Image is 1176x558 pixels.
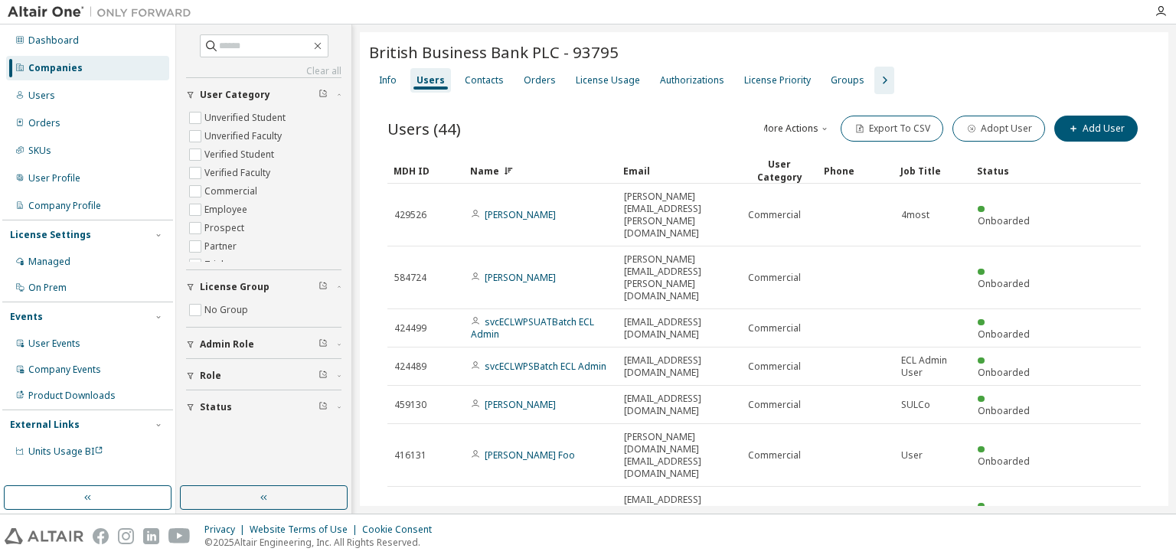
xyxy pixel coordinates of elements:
[747,158,812,184] div: User Category
[204,127,285,145] label: Unverified Faculty
[978,214,1030,227] span: Onboarded
[168,528,191,544] img: youtube.svg
[576,74,640,86] div: License Usage
[318,89,328,101] span: Clear filter
[394,322,426,334] span: 424499
[978,455,1030,468] span: Onboarded
[318,281,328,293] span: Clear filter
[204,145,277,164] label: Verified Student
[28,62,83,74] div: Companies
[900,158,965,183] div: Job Title
[748,449,801,462] span: Commercial
[369,41,619,63] span: British Business Bank PLC - 93795
[28,117,60,129] div: Orders
[748,272,801,284] span: Commercial
[624,494,734,530] span: [EMAIL_ADDRESS][PERSON_NAME][DOMAIN_NAME]
[204,536,441,549] p: © 2025 Altair Engineering, Inc. All Rights Reserved.
[660,74,724,86] div: Authorizations
[623,158,735,183] div: Email
[394,361,426,373] span: 424489
[28,364,101,376] div: Company Events
[362,524,441,536] div: Cookie Consent
[118,528,134,544] img: instagram.svg
[200,338,254,351] span: Admin Role
[186,390,341,424] button: Status
[485,208,556,221] a: [PERSON_NAME]
[10,311,43,323] div: Events
[204,182,260,201] label: Commercial
[200,281,269,293] span: License Group
[186,270,341,304] button: License Group
[901,399,930,411] span: SULCo
[978,404,1030,417] span: Onboarded
[758,116,831,142] button: More Actions
[901,449,923,462] span: User
[10,229,91,241] div: License Settings
[524,74,556,86] div: Orders
[28,390,116,402] div: Product Downloads
[952,116,1045,142] button: Adopt User
[200,370,221,382] span: Role
[204,109,289,127] label: Unverified Student
[748,399,801,411] span: Commercial
[485,360,606,373] a: svcECLWPSBatch ECL Admin
[624,354,734,379] span: [EMAIL_ADDRESS][DOMAIN_NAME]
[841,116,943,142] button: Export To CSV
[186,328,341,361] button: Admin Role
[901,209,929,221] span: 4most
[200,401,232,413] span: Status
[465,74,504,86] div: Contacts
[186,78,341,112] button: User Category
[387,118,461,139] span: Users (44)
[977,158,1041,183] div: Status
[624,393,734,417] span: [EMAIL_ADDRESS][DOMAIN_NAME]
[204,219,247,237] label: Prospect
[143,528,159,544] img: linkedin.svg
[744,74,811,86] div: License Priority
[470,158,611,183] div: Name
[204,201,250,219] label: Employee
[624,191,734,240] span: [PERSON_NAME][EMAIL_ADDRESS][PERSON_NAME][DOMAIN_NAME]
[748,209,801,221] span: Commercial
[318,401,328,413] span: Clear filter
[186,65,341,77] a: Clear all
[394,449,426,462] span: 416131
[318,370,328,382] span: Clear filter
[831,74,864,86] div: Groups
[28,445,103,458] span: Units Usage BI
[824,158,888,183] div: Phone
[186,359,341,393] button: Role
[394,158,458,183] div: MDH ID
[416,74,445,86] div: Users
[978,328,1030,341] span: Onboarded
[624,316,734,341] span: [EMAIL_ADDRESS][DOMAIN_NAME]
[204,256,227,274] label: Trial
[624,431,734,480] span: [PERSON_NAME][DOMAIN_NAME][EMAIL_ADDRESS][DOMAIN_NAME]
[748,361,801,373] span: Commercial
[485,271,556,284] a: [PERSON_NAME]
[748,322,801,334] span: Commercial
[200,89,270,101] span: User Category
[204,164,273,182] label: Verified Faculty
[978,366,1030,379] span: Onboarded
[471,315,594,341] a: svcECLWPSUATBatch ECL Admin
[8,5,199,20] img: Altair One
[28,172,80,184] div: User Profile
[28,256,70,268] div: Managed
[394,209,426,221] span: 429526
[204,237,240,256] label: Partner
[250,524,362,536] div: Website Terms of Use
[394,272,426,284] span: 584724
[485,398,556,411] a: [PERSON_NAME]
[624,253,734,302] span: [PERSON_NAME][EMAIL_ADDRESS][PERSON_NAME][DOMAIN_NAME]
[485,449,575,462] a: [PERSON_NAME] Foo
[1054,116,1138,142] button: Add User
[93,528,109,544] img: facebook.svg
[28,338,80,350] div: User Events
[485,505,556,518] a: [PERSON_NAME]
[28,282,67,294] div: On Prem
[28,34,79,47] div: Dashboard
[28,90,55,102] div: Users
[379,74,397,86] div: Info
[394,399,426,411] span: 459130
